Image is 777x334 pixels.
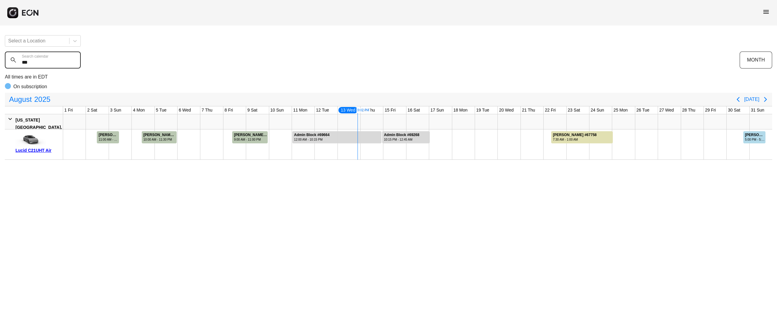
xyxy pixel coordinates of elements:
div: 22 Fri [544,106,557,114]
button: MONTH [740,52,772,68]
div: Rented for 3 days by Nabil Azim Current status is verified [551,129,613,143]
p: On subscription [13,83,47,90]
div: 18 Mon [452,106,469,114]
div: 21 Thu [521,106,536,114]
div: Admin Block #69268 [384,133,419,137]
div: Rented for 3 days by Admin Block Current status is rental [382,129,430,143]
div: 5 Tue [155,106,168,114]
img: car [15,132,46,147]
div: 17 Sun [429,106,445,114]
div: 5:00 PM - 5:00 PM [745,137,765,142]
div: 6 Wed [178,106,192,114]
div: 7 Thu [200,106,214,114]
div: 16 Sat [406,106,421,114]
div: 26 Tue [635,106,651,114]
div: Lucid C21UHT Air [15,147,61,154]
div: 27 Wed [658,106,675,114]
div: 7:30 AM - 1:00 AM [553,137,597,142]
div: [PERSON_NAME] #69572 [745,133,765,137]
div: [PERSON_NAME] #68803 [144,133,176,137]
span: August [8,93,33,105]
div: Rented for 1 days by Jordan Celestin Current status is open [743,129,766,143]
div: Rented for 2 days by Robert Jones Current status is completed [232,129,268,143]
div: 10:00 AM - 11:30 PM [144,137,176,142]
div: 28 Thu [681,106,697,114]
div: 4 Mon [132,106,146,114]
p: All times are in EDT [5,73,772,81]
div: Admin Block #69664 [294,133,330,137]
div: [US_STATE][GEOGRAPHIC_DATA], [GEOGRAPHIC_DATA] [15,116,62,138]
div: 2 Sat [86,106,98,114]
div: 9 Sat [246,106,259,114]
div: [PERSON_NAME] Wasit #68233 [99,133,118,137]
div: 12 Tue [315,106,330,114]
div: 30 Sat [727,106,741,114]
button: Previous page [732,93,744,105]
div: [PERSON_NAME] #67758 [553,133,597,137]
div: 24 Sun [589,106,605,114]
button: Next page [759,93,772,105]
button: [DATE] [744,94,759,105]
div: Rented for 2 days by alexander chang Current status is completed [141,129,177,143]
label: Search calendar [22,54,48,59]
div: [PERSON_NAME] #68576 [234,133,267,137]
div: 31 Sun [750,106,765,114]
div: 25 Mon [612,106,629,114]
div: 13 Wed [338,106,358,114]
div: 11 Mon [292,106,309,114]
div: 23 Sat [567,106,581,114]
button: August2025 [5,93,54,105]
div: 29 Fri [704,106,717,114]
div: 12:00 AM - 10:15 PM [294,137,330,142]
div: 15 Fri [383,106,397,114]
div: 9:00 AM - 11:00 PM [234,137,267,142]
div: 19 Tue [475,106,490,114]
div: 11:00 AM - 11:00 AM [99,137,118,142]
div: 10 Sun [269,106,285,114]
div: 1 Fri [63,106,74,114]
span: 2025 [33,93,52,105]
div: Rented for 4 days by Admin Block Current status is rental [292,129,382,143]
div: 10:15 PM - 12:45 AM [384,137,419,142]
div: 3 Sun [109,106,123,114]
div: 20 Wed [498,106,515,114]
div: Rented for 1 days by Sharrar Wasit Current status is completed [97,129,119,143]
div: 14 Thu [361,106,376,114]
span: menu [762,8,770,15]
div: 8 Fri [223,106,234,114]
